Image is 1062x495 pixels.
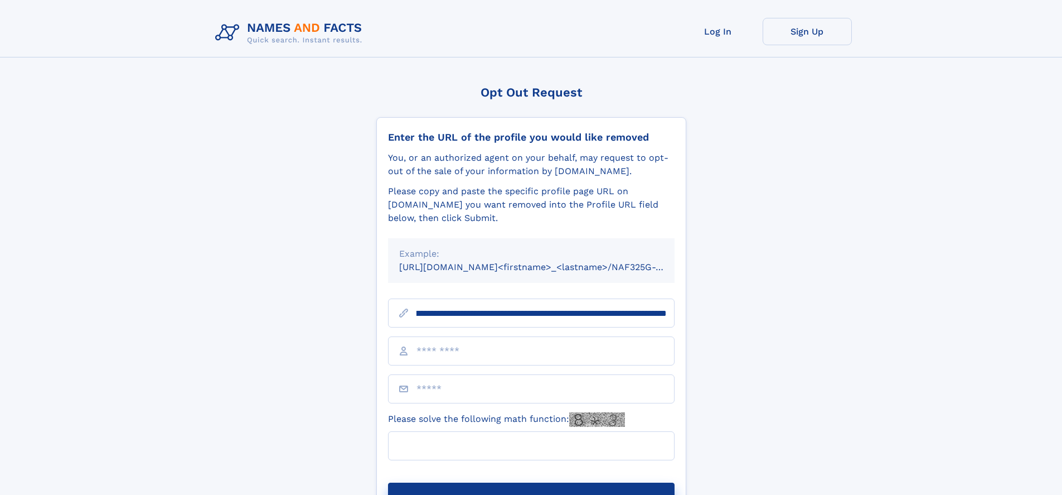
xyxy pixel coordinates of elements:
[763,18,852,45] a: Sign Up
[388,185,675,225] div: Please copy and paste the specific profile page URL on [DOMAIN_NAME] you want removed into the Pr...
[673,18,763,45] a: Log In
[399,247,663,261] div: Example:
[376,85,686,99] div: Opt Out Request
[211,18,371,48] img: Logo Names and Facts
[399,262,696,272] small: [URL][DOMAIN_NAME]<firstname>_<lastname>/NAF325G-xxxxxxxx
[388,131,675,143] div: Enter the URL of the profile you would like removed
[388,412,625,427] label: Please solve the following math function:
[388,151,675,178] div: You, or an authorized agent on your behalf, may request to opt-out of the sale of your informatio...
